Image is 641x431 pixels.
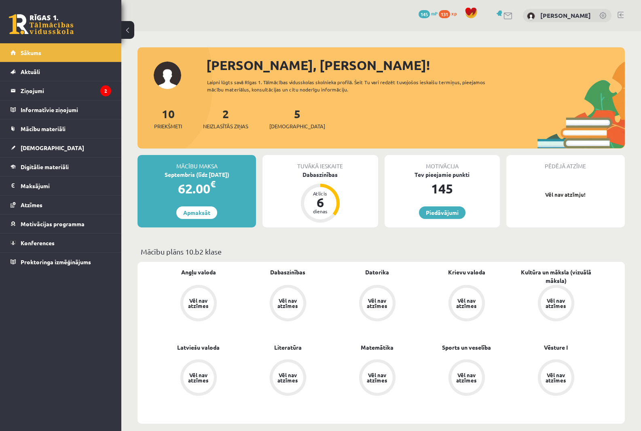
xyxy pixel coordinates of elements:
span: Konferences [21,239,55,246]
a: Vēl nav atzīmes [422,285,511,323]
span: Neizlasītās ziņas [203,122,248,130]
a: Maksājumi [11,176,111,195]
a: Angļu valoda [181,268,216,276]
div: Vēl nav atzīmes [187,298,210,308]
div: Vēl nav atzīmes [277,372,299,383]
span: mP [431,10,438,17]
span: Priekšmeti [154,122,182,130]
a: Motivācijas programma [11,214,111,233]
i: 2 [100,85,111,96]
a: Vēsture I [544,343,568,352]
span: Sākums [21,49,41,56]
div: Pēdējā atzīme [506,155,625,170]
div: Vēl nav atzīmes [455,298,478,308]
a: Sākums [11,43,111,62]
a: Vēl nav atzīmes [332,285,422,323]
p: Vēl nav atzīmju! [510,191,621,199]
a: 10Priekšmeti [154,106,182,130]
div: Dabaszinības [262,170,378,179]
a: Atzīmes [11,195,111,214]
legend: Ziņojumi [21,81,111,100]
a: Mācību materiāli [11,119,111,138]
a: 2Neizlasītās ziņas [203,106,248,130]
a: Vēl nav atzīmes [332,359,422,397]
div: Tev pieejamie punkti [385,170,500,179]
a: Vēl nav atzīmes [243,285,332,323]
span: xp [451,10,457,17]
a: Proktoringa izmēģinājums [11,253,111,271]
a: Vēl nav atzīmes [154,285,243,323]
a: Dabaszinības [270,268,305,276]
span: 145 [419,10,430,18]
a: Literatūra [274,343,302,352]
div: Vēl nav atzīmes [366,298,389,308]
div: Mācību maksa [138,155,256,170]
div: Vēl nav atzīmes [455,372,478,383]
a: Vēl nav atzīmes [154,359,243,397]
span: Aktuāli [21,68,40,75]
div: Septembris (līdz [DATE]) [138,170,256,179]
a: Vēl nav atzīmes [243,359,332,397]
div: Atlicis [308,191,332,196]
a: Aktuāli [11,62,111,81]
div: Vēl nav atzīmes [545,298,567,308]
div: Vēl nav atzīmes [366,372,389,383]
img: Deivids Gregors Zeile [527,12,535,20]
legend: Informatīvie ziņojumi [21,100,111,119]
a: 5[DEMOGRAPHIC_DATA] [269,106,325,130]
div: 6 [308,196,332,209]
div: Laipni lūgts savā Rīgas 1. Tālmācības vidusskolas skolnieka profilā. Šeit Tu vari redzēt tuvojošo... [207,79,499,93]
div: dienas [308,209,332,214]
a: Vēl nav atzīmes [422,359,511,397]
a: Rīgas 1. Tālmācības vidusskola [9,14,74,34]
span: Digitālie materiāli [21,163,69,170]
a: Matemātika [361,343,393,352]
a: Apmaksāt [176,206,217,219]
span: Atzīmes [21,201,42,208]
span: [DEMOGRAPHIC_DATA] [21,144,84,151]
a: [DEMOGRAPHIC_DATA] [11,138,111,157]
a: Konferences [11,234,111,252]
a: Informatīvie ziņojumi [11,100,111,119]
div: Tuvākā ieskaite [262,155,378,170]
div: 62.00 [138,179,256,198]
div: Motivācija [385,155,500,170]
a: Datorika [365,268,389,276]
a: Kultūra un māksla (vizuālā māksla) [511,268,601,285]
a: Digitālie materiāli [11,157,111,176]
span: € [210,178,216,190]
div: Vēl nav atzīmes [187,372,210,383]
div: 145 [385,179,500,198]
p: Mācību plāns 10.b2 klase [141,246,622,257]
div: [PERSON_NAME], [PERSON_NAME]! [206,55,625,75]
span: Mācību materiāli [21,125,66,132]
a: Dabaszinības Atlicis 6 dienas [262,170,378,224]
a: Vēl nav atzīmes [511,359,601,397]
a: Piedāvājumi [419,206,465,219]
div: Vēl nav atzīmes [277,298,299,308]
a: Latviešu valoda [177,343,220,352]
div: Vēl nav atzīmes [545,372,567,383]
span: Motivācijas programma [21,220,85,227]
span: Proktoringa izmēģinājums [21,258,91,265]
a: Vēl nav atzīmes [511,285,601,323]
span: 131 [439,10,450,18]
a: 131 xp [439,10,461,17]
legend: Maksājumi [21,176,111,195]
a: Krievu valoda [448,268,485,276]
a: Ziņojumi2 [11,81,111,100]
a: 145 mP [419,10,438,17]
a: [PERSON_NAME] [540,11,591,19]
span: [DEMOGRAPHIC_DATA] [269,122,325,130]
a: Sports un veselība [442,343,491,352]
